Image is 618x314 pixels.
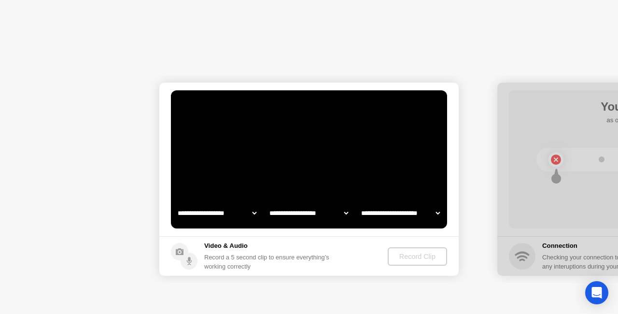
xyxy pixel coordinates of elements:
[388,247,447,266] button: Record Clip
[585,281,608,304] div: Open Intercom Messenger
[204,253,333,271] div: Record a 5 second clip to ensure everything’s working correctly
[267,203,350,223] select: Available speakers
[392,253,443,260] div: Record Clip
[204,241,333,251] h5: Video & Audio
[359,203,442,223] select: Available microphones
[176,203,258,223] select: Available cameras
